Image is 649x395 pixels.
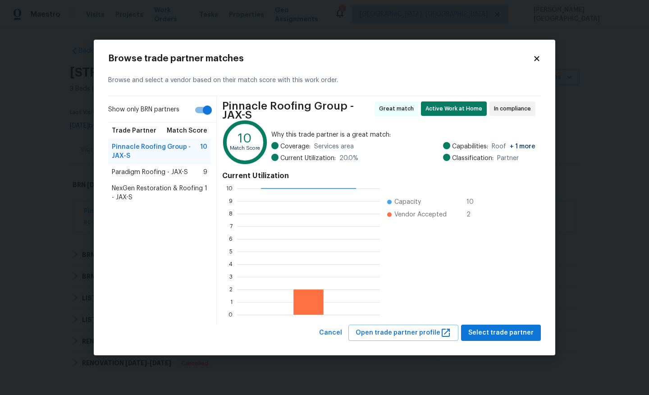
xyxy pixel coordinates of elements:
span: Pinnacle Roofing Group - JAX-S [222,101,372,119]
button: Open trade partner profile [348,325,458,341]
span: Roof [492,142,535,151]
span: Show only BRN partners [108,105,179,115]
text: 0 [229,312,233,317]
h2: Browse trade partner matches [108,54,533,63]
text: 7 [230,223,233,229]
span: Partner [497,154,519,163]
span: 20.0 % [339,154,358,163]
text: 5 [229,248,233,254]
span: Trade Partner [112,126,156,135]
span: Great match [379,104,417,113]
h4: Current Utilization [222,171,535,180]
text: 3 [229,274,233,279]
button: Select trade partner [461,325,541,341]
span: Services area [314,142,354,151]
text: 6 [229,236,233,241]
text: 8 [229,211,233,216]
span: Why this trade partner is a great match: [271,130,535,139]
div: Browse and select a vendor based on their match score with this work order. [108,65,541,96]
text: 4 [229,261,233,266]
span: 10 [200,142,207,161]
span: In compliance [494,104,535,113]
span: Capacity [394,197,421,207]
text: 9 [229,198,233,203]
span: Active Work at Home [425,104,486,113]
span: 10 [466,197,481,207]
span: Open trade partner profile [356,327,451,339]
text: 10 [226,185,233,191]
button: Cancel [315,325,346,341]
text: Match Score [230,146,260,151]
span: Select trade partner [468,327,534,339]
span: Current Utilization: [280,154,336,163]
span: Cancel [319,327,342,339]
span: Classification: [452,154,494,163]
span: 1 [205,184,207,202]
span: Coverage: [280,142,311,151]
span: 2 [466,210,481,219]
span: Paradigm Roofing - JAX-S [112,168,188,177]
text: 1 [230,299,233,304]
text: 2 [229,286,233,292]
text: 10 [238,132,252,144]
span: Vendor Accepted [394,210,447,219]
span: Capabilities: [452,142,488,151]
span: Pinnacle Roofing Group - JAX-S [112,142,200,161]
span: + 1 more [510,143,535,150]
span: 9 [203,168,207,177]
span: Match Score [167,126,207,135]
span: NexGen Restoration & Roofing - JAX-S [112,184,205,202]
